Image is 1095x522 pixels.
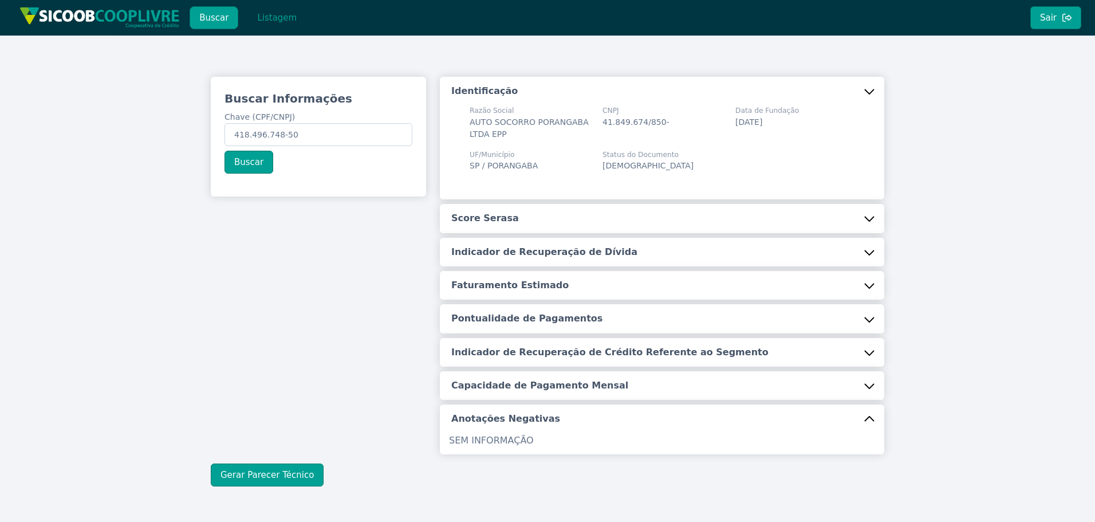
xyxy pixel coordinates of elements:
[440,204,884,233] button: Score Serasa
[470,161,538,170] span: SP / PORANGABA
[440,405,884,433] button: Anotações Negativas
[451,346,769,359] h5: Indicador de Recuperação de Crédito Referente ao Segmento
[602,150,694,160] span: Status do Documento
[440,77,884,105] button: Identificação
[440,304,884,333] button: Pontualidade de Pagamentos
[451,85,518,97] h5: Identificação
[190,6,238,29] button: Buscar
[247,6,306,29] button: Listagem
[440,371,884,400] button: Capacidade de Pagamento Mensal
[224,112,295,121] span: Chave (CPF/CNPJ)
[470,117,589,139] span: AUTO SOCORRO PORANGABA LTDA EPP
[1030,6,1081,29] button: Sair
[224,91,412,107] h3: Buscar Informações
[602,105,669,116] span: CNPJ
[451,413,560,425] h5: Anotações Negativas
[735,117,762,127] span: [DATE]
[211,464,324,486] button: Gerar Parecer Técnico
[440,338,884,367] button: Indicador de Recuperação de Crédito Referente ao Segmento
[602,117,669,127] span: 41.849.674/850-
[440,271,884,300] button: Faturamento Estimado
[224,123,412,146] input: Chave (CPF/CNPJ)
[440,238,884,266] button: Indicador de Recuperação de Dívida
[735,105,799,116] span: Data de Fundação
[470,105,589,116] span: Razão Social
[224,151,273,174] button: Buscar
[602,161,694,170] span: [DEMOGRAPHIC_DATA]
[451,379,628,392] h5: Capacidade de Pagamento Mensal
[470,150,538,160] span: UF/Município
[451,246,637,258] h5: Indicador de Recuperação de Dívida
[451,212,519,225] h5: Score Serasa
[451,312,602,325] h5: Pontualidade de Pagamentos
[19,7,180,28] img: img/sicoob_cooplivre.png
[449,434,875,448] p: SEM INFORMAÇÃO
[451,279,569,292] h5: Faturamento Estimado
